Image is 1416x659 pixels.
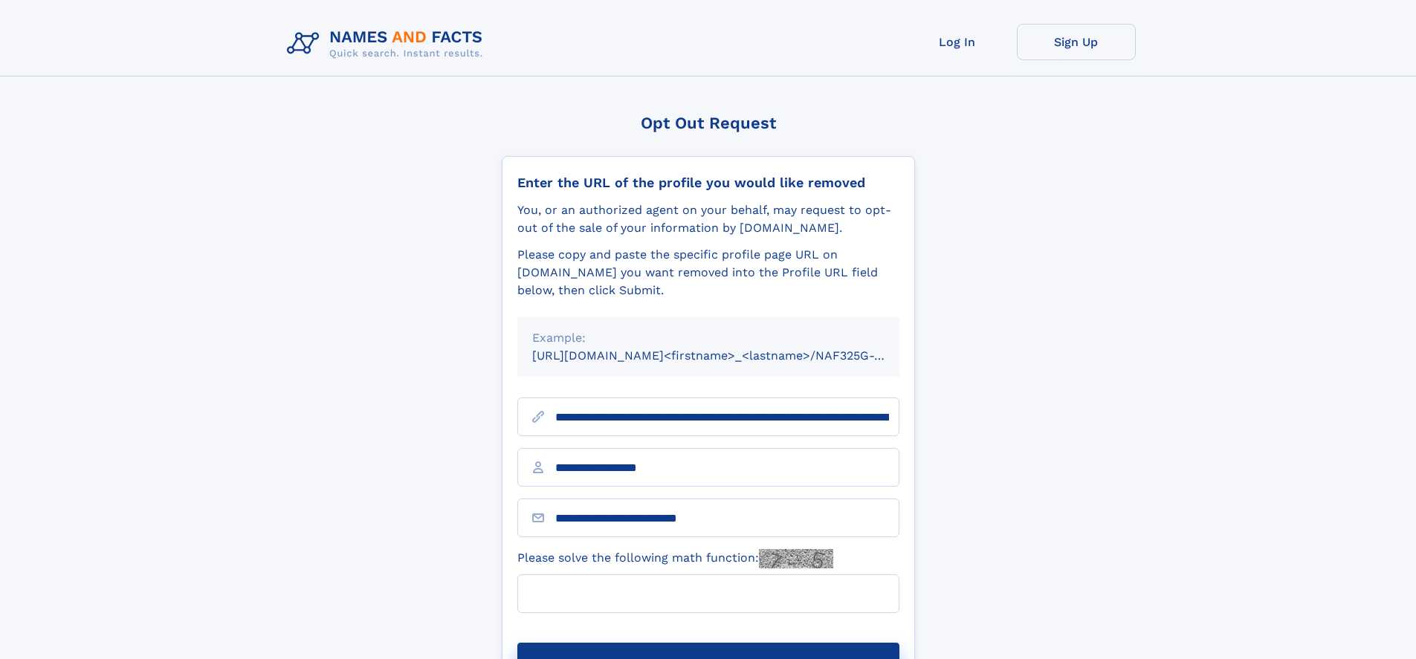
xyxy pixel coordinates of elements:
div: Example: [532,329,885,347]
div: You, or an authorized agent on your behalf, may request to opt-out of the sale of your informatio... [517,201,899,237]
div: Please copy and paste the specific profile page URL on [DOMAIN_NAME] you want removed into the Pr... [517,246,899,299]
div: Enter the URL of the profile you would like removed [517,175,899,191]
label: Please solve the following math function: [517,549,833,568]
img: Logo Names and Facts [281,24,495,64]
a: Sign Up [1017,24,1136,60]
small: [URL][DOMAIN_NAME]<firstname>_<lastname>/NAF325G-xxxxxxxx [532,348,928,363]
a: Log In [898,24,1017,60]
div: Opt Out Request [502,114,915,132]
